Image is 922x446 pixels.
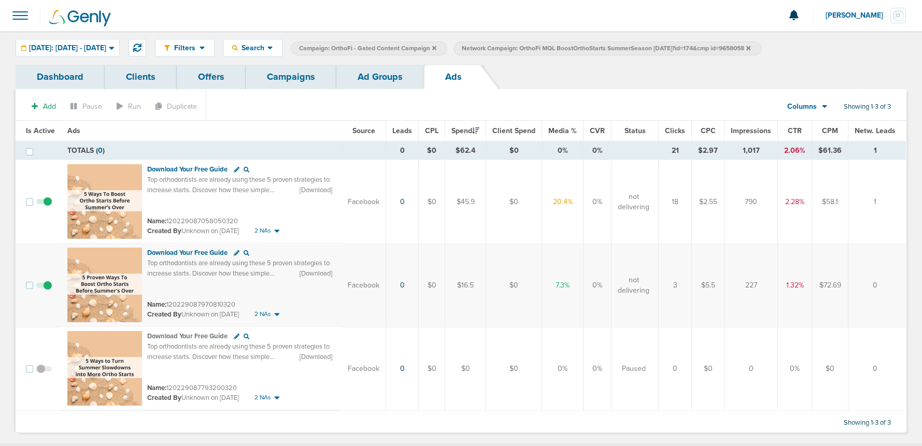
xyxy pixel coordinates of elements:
[147,332,228,340] span: Download Your Free Guide
[665,126,685,135] span: Clicks
[147,310,181,319] span: Created By
[147,226,239,236] small: Unknown on [DATE]
[618,192,649,212] span: not delivering
[725,327,778,411] td: 0
[659,327,692,411] td: 0
[419,141,445,160] td: $0
[692,160,725,244] td: $2.55
[147,310,239,319] small: Unknown on [DATE]
[147,259,330,298] span: Top orthodontists are already using these 5 proven strategies to increase starts. Discover how th...
[812,141,848,160] td: $61.36
[254,393,271,402] span: 2 NAs
[300,269,332,278] span: [Download]
[618,275,649,295] span: not delivering
[778,327,812,411] td: 0%
[445,243,486,327] td: $16.5
[542,327,584,411] td: 0%
[778,141,812,160] td: 2.06%
[659,243,692,327] td: 3
[170,44,200,52] span: Filters
[147,165,228,174] span: Download Your Free Guide
[67,331,142,406] img: Ad image
[812,327,848,411] td: $0
[659,141,692,160] td: 21
[26,126,55,135] span: Is Active
[725,243,778,327] td: 227
[419,160,445,244] td: $0
[451,126,479,135] span: Spend
[445,160,486,244] td: $45.9
[147,217,166,225] span: Name:
[67,126,80,135] span: Ads
[445,141,486,160] td: $62.4
[49,10,111,26] img: Genly
[16,65,105,89] a: Dashboard
[542,160,584,244] td: 20.4%
[584,327,612,411] td: 0%
[336,65,424,89] a: Ad Groups
[812,243,848,327] td: $72.69
[392,126,412,135] span: Leads
[342,160,386,244] td: Facebook
[692,327,725,411] td: $0
[492,126,535,135] span: Client Spend
[855,126,896,135] span: Netw. Leads
[812,160,848,244] td: $58.1
[300,185,332,195] span: [Download]
[246,65,336,89] a: Campaigns
[848,243,906,327] td: 0
[725,141,778,160] td: 1,017
[254,310,271,319] span: 2 NAs
[105,65,177,89] a: Clients
[445,327,486,411] td: $0
[584,243,612,327] td: 0%
[67,164,142,239] img: Ad image
[299,44,436,53] span: Campaign: OrthoFi - Gated Content Campaign
[725,160,778,244] td: 790
[787,102,817,112] span: Columns
[542,141,584,160] td: 0%
[486,243,542,327] td: $0
[147,384,166,392] span: Name:
[486,160,542,244] td: $0
[419,243,445,327] td: $0
[43,102,56,111] span: Add
[844,103,891,111] span: Showing 1-3 of 3
[419,327,445,411] td: $0
[147,249,228,257] span: Download Your Free Guide
[177,65,246,89] a: Offers
[386,141,419,160] td: 0
[147,300,166,309] span: Name:
[147,217,238,225] small: 120229087058050320
[238,44,267,52] span: Search
[147,227,181,235] span: Created By
[400,364,405,373] a: 0
[548,126,577,135] span: Media %
[486,327,542,411] td: $0
[342,243,386,327] td: Facebook
[98,146,103,155] span: 0
[147,342,330,381] span: Top orthodontists are already using these 5 proven strategies to increase starts. Discover how th...
[788,126,802,135] span: CTR
[622,364,646,374] span: Paused
[778,160,812,244] td: 2.28%
[147,393,239,402] small: Unknown on [DATE]
[147,176,330,214] span: Top orthodontists are already using these 5 proven strategies to increase starts. Discover how th...
[848,327,906,411] td: 0
[26,99,62,114] button: Add
[67,248,142,322] img: Ad image
[425,126,438,135] span: CPL
[61,141,342,160] td: TOTALS ( )
[300,352,332,362] span: [Download]
[848,141,906,160] td: 1
[731,126,771,135] span: Impressions
[590,126,605,135] span: CVR
[424,65,483,89] a: Ads
[542,243,584,327] td: 7.3%
[352,126,375,135] span: Source
[254,226,271,235] span: 2 NAs
[692,243,725,327] td: $5.5
[29,45,106,52] span: [DATE]: [DATE] - [DATE]
[400,197,405,206] a: 0
[659,160,692,244] td: 18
